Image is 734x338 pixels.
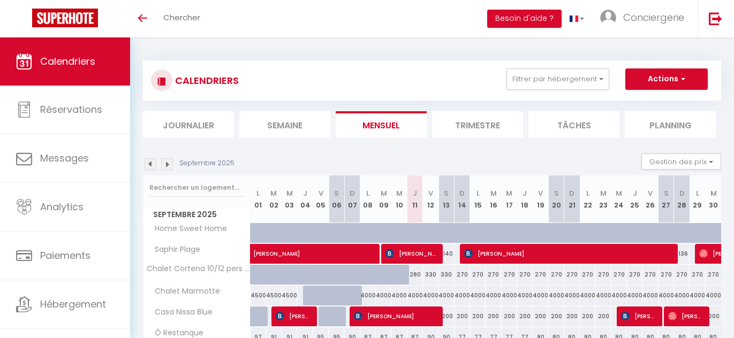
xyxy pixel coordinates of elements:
[40,249,90,262] span: Paiements
[145,306,215,318] span: Casa Nissa Blue
[455,265,470,285] div: 270
[438,286,454,305] div: 4000
[464,243,671,264] span: [PERSON_NAME]
[172,68,239,93] h3: CALENDRIERS
[641,153,721,170] button: Gestion des prix
[533,265,548,285] div: 270
[282,286,297,305] div: 4500
[428,188,433,198] abbr: V
[376,286,391,305] div: 4000
[438,175,454,223] th: 13
[334,188,339,198] abbr: S
[674,265,690,285] div: 270
[502,306,517,326] div: 200
[564,175,580,223] th: 21
[664,188,669,198] abbr: S
[580,175,595,223] th: 22
[548,175,564,223] th: 20
[517,265,533,285] div: 270
[407,286,423,305] div: 4000
[32,9,98,27] img: Super Booking
[623,11,684,24] span: Conciergerie
[502,286,517,305] div: 4000
[595,265,611,285] div: 270
[642,175,658,223] th: 26
[564,265,580,285] div: 270
[611,286,627,305] div: 4000
[40,297,106,311] span: Hébergement
[627,286,642,305] div: 4000
[580,286,595,305] div: 4000
[538,188,543,198] abbr: V
[360,286,376,305] div: 4000
[600,188,607,198] abbr: M
[580,306,595,326] div: 200
[266,286,282,305] div: 4500
[470,306,486,326] div: 200
[679,188,685,198] abbr: D
[564,306,580,326] div: 200
[145,223,230,235] span: Home Sweet Home
[486,306,501,326] div: 200
[523,188,527,198] abbr: J
[706,286,721,305] div: 4000
[621,306,657,326] span: [PERSON_NAME]
[366,188,369,198] abbr: L
[251,244,266,264] a: [PERSON_NAME]
[595,306,611,326] div: 200
[548,286,564,305] div: 4000
[251,175,266,223] th: 01
[381,188,387,198] abbr: M
[432,111,523,137] li: Trimestre
[282,175,297,223] th: 03
[270,188,277,198] abbr: M
[490,188,497,198] abbr: M
[455,306,470,326] div: 200
[674,244,690,264] div: 136
[642,265,658,285] div: 270
[40,103,102,116] span: Réservations
[297,175,313,223] th: 04
[476,188,480,198] abbr: L
[40,55,95,68] span: Calendriers
[580,265,595,285] div: 270
[329,175,344,223] th: 06
[648,188,653,198] abbr: V
[444,188,449,198] abbr: S
[659,175,674,223] th: 27
[470,175,486,223] th: 15
[354,306,437,326] span: [PERSON_NAME]
[251,286,266,305] div: 4500
[487,10,562,28] button: Besoin d'aide ?
[407,265,423,285] div: 280
[600,10,616,26] img: ...
[143,207,250,222] span: Septembre 2025
[627,175,642,223] th: 25
[659,265,674,285] div: 270
[145,244,203,256] span: Saphir Plage
[706,175,721,223] th: 30
[625,68,708,90] button: Actions
[690,286,705,305] div: 4000
[517,306,533,326] div: 200
[145,265,252,273] span: Chalet Cortena 10/12 pers « les Saisies »
[627,265,642,285] div: 270
[286,188,293,198] abbr: M
[253,238,450,258] span: [PERSON_NAME]
[674,175,690,223] th: 28
[438,265,454,285] div: 330
[533,286,548,305] div: 4000
[688,290,726,330] iframe: Chat
[486,286,501,305] div: 4000
[385,243,437,264] span: [PERSON_NAME]
[486,175,501,223] th: 16
[143,111,234,137] li: Journalier
[319,188,323,198] abbr: V
[506,68,609,90] button: Filtrer par hébergement
[423,265,438,285] div: 330
[595,175,611,223] th: 23
[266,175,282,223] th: 02
[696,188,699,198] abbr: L
[391,286,407,305] div: 4000
[276,306,312,326] span: [PERSON_NAME]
